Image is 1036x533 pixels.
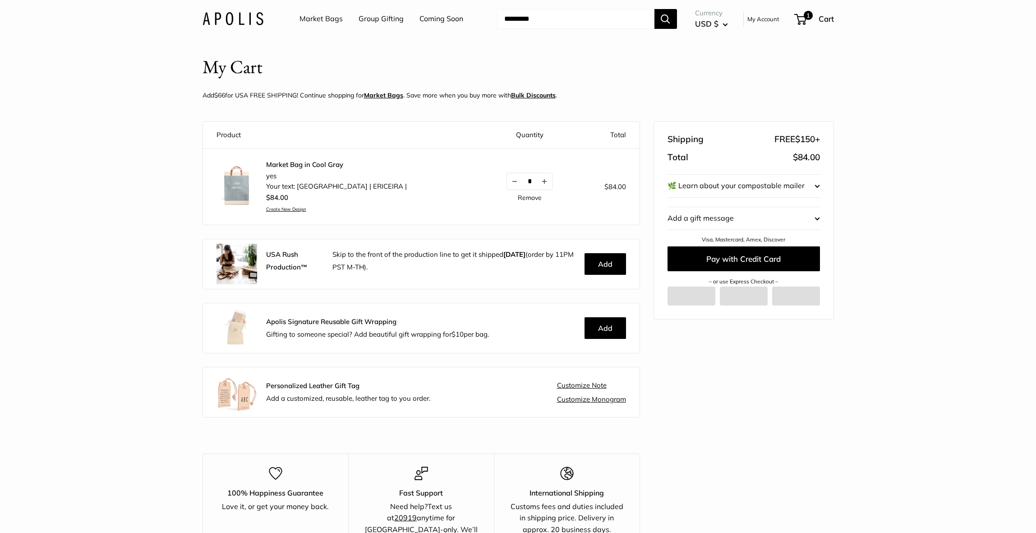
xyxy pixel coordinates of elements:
img: rush.jpg [216,244,257,284]
strong: Apolis Signature Reusable Gift Wrapping [266,317,396,326]
a: Coming Soon [419,12,463,26]
span: $84.00 [793,152,820,162]
span: 1 [803,11,812,20]
u: Bulk Discounts [511,91,556,99]
a: My Account [747,14,779,24]
button: Add a gift message [668,207,820,230]
a: – or use Express Checkout – [709,278,778,285]
span: Cart [819,14,834,23]
li: yes [266,171,407,181]
input: Search... [497,9,654,29]
span: $84.00 [266,193,288,202]
button: 🌿 Learn about your compostable mailer [668,175,820,197]
input: Quantity [522,177,537,185]
li: Your text: [GEOGRAPHIC_DATA] | ERICEIRA | [266,181,407,192]
span: $10 [451,330,464,338]
a: 1 Cart [795,12,834,26]
button: Add [585,317,626,339]
div: Love it, or get your money back. [219,501,332,513]
span: FREE + [774,131,820,148]
button: Increase quantity by 1 [537,173,552,190]
u: 20919 [394,513,417,522]
img: Apolis_GiftWrapping_5_90x_2x.jpg [216,308,257,348]
th: Quantity [483,122,577,148]
a: Market Bags [364,91,403,99]
span: Gifting to someone special? Add beautiful gift wrapping for per bag. [266,330,489,338]
p: Skip to the front of the production line to get it shipped (order by 11PM PST M-TH). [332,248,578,273]
button: Pay with Credit Card [668,246,820,271]
th: Total [576,122,639,148]
a: Market Bag in Cool Gray [266,160,407,169]
b: [DATE] [503,250,525,259]
p: 100% Happiness Guarantee [219,487,332,499]
img: Apolis_Leather-Gift-Tag_Group_180x.jpg [216,372,257,412]
span: $66 [214,91,225,99]
p: International Shipping [510,487,624,499]
img: Apolis [203,12,263,25]
h1: My Cart [203,54,262,80]
button: Decrease quantity by 1 [507,173,522,190]
a: Group Gifting [359,12,404,26]
button: Search [654,9,677,29]
p: Add for USA FREE SHIPPING! Continue shopping for . Save more when you buy more with . [203,89,557,101]
span: Currency [695,7,728,19]
a: Customize Note [557,381,607,389]
th: Product [203,122,483,148]
a: Market Bags [299,12,343,26]
span: USD $ [695,19,718,28]
a: Remove [518,195,542,201]
strong: USA Rush Production™ [266,250,308,271]
button: USD $ [695,17,728,31]
strong: Personalized Leather Gift Tag [266,381,359,390]
button: Add [585,253,626,275]
a: Customize Monogram [557,395,626,403]
span: Total [668,149,688,166]
span: Add a customized, reusable, leather tag to you order. [266,394,430,403]
a: Visa, Mastercard, Amex, Discover [702,236,785,243]
span: Shipping [668,131,704,148]
span: $84.00 [604,182,626,191]
span: $150 [795,134,815,144]
a: Create New Design [266,206,407,212]
p: Fast Support [364,487,478,499]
